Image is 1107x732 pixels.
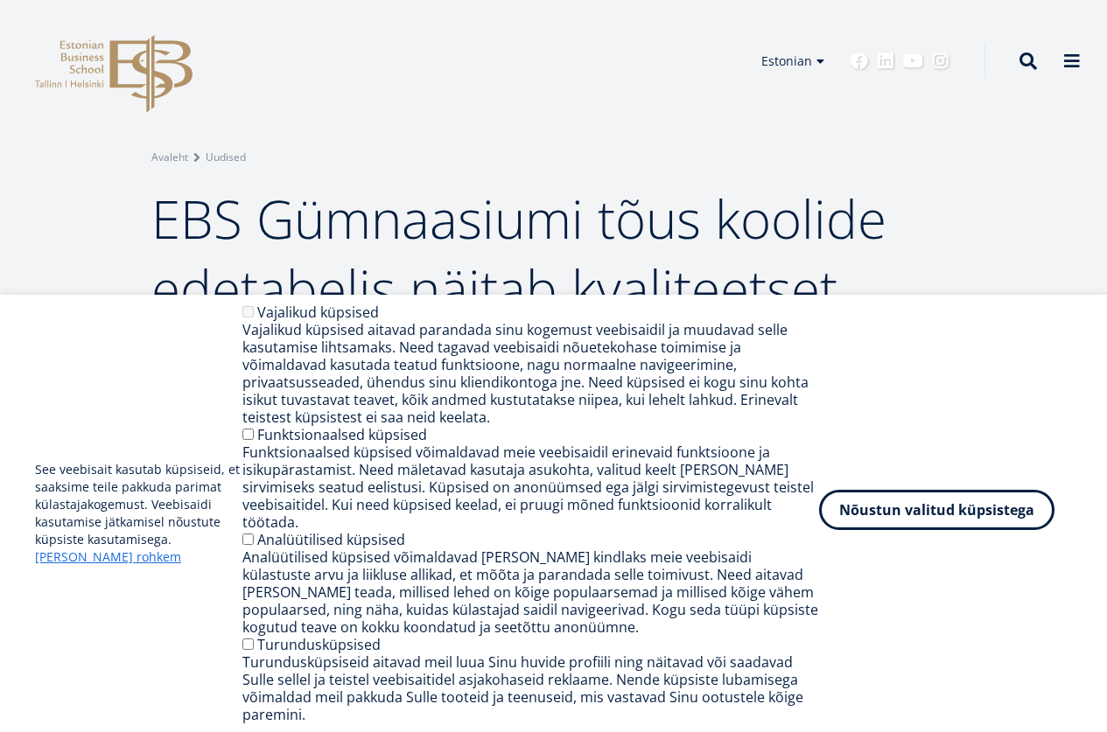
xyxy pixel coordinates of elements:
[851,52,868,70] a: Facebook
[257,425,427,444] label: Funktsionaalsed küpsised
[242,548,819,636] div: Analüütilised küpsised võimaldavad [PERSON_NAME] kindlaks meie veebisaidi külastuste arvu ja liik...
[257,530,405,549] label: Analüütilised küpsised
[819,490,1054,530] button: Nõustun valitud küpsistega
[257,635,381,654] label: Turundusküpsised
[932,52,949,70] a: Instagram
[151,149,188,166] a: Avaleht
[35,461,242,566] p: See veebisait kasutab küpsiseid, et saaksime teile pakkuda parimat külastajakogemust. Veebisaidi ...
[206,149,246,166] a: Uudised
[242,443,819,531] div: Funktsionaalsed küpsised võimaldavad meie veebisaidil erinevaid funktsioone ja isikupärastamist. ...
[35,548,181,566] a: [PERSON_NAME] rohkem
[877,52,894,70] a: Linkedin
[242,321,819,426] div: Vajalikud küpsised aitavad parandada sinu kogemust veebisaidil ja muudavad selle kasutamise lihts...
[242,653,819,723] div: Turundusküpsiseid aitavad meil luua Sinu huvide profiili ning näitavad või saadavad Sulle sellel ...
[903,52,923,70] a: Youtube
[257,303,379,322] label: Vajalikud küpsised
[151,183,886,394] span: EBS Gümnaasiumi tõus koolide edetabelis näitab kvaliteetset haridust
